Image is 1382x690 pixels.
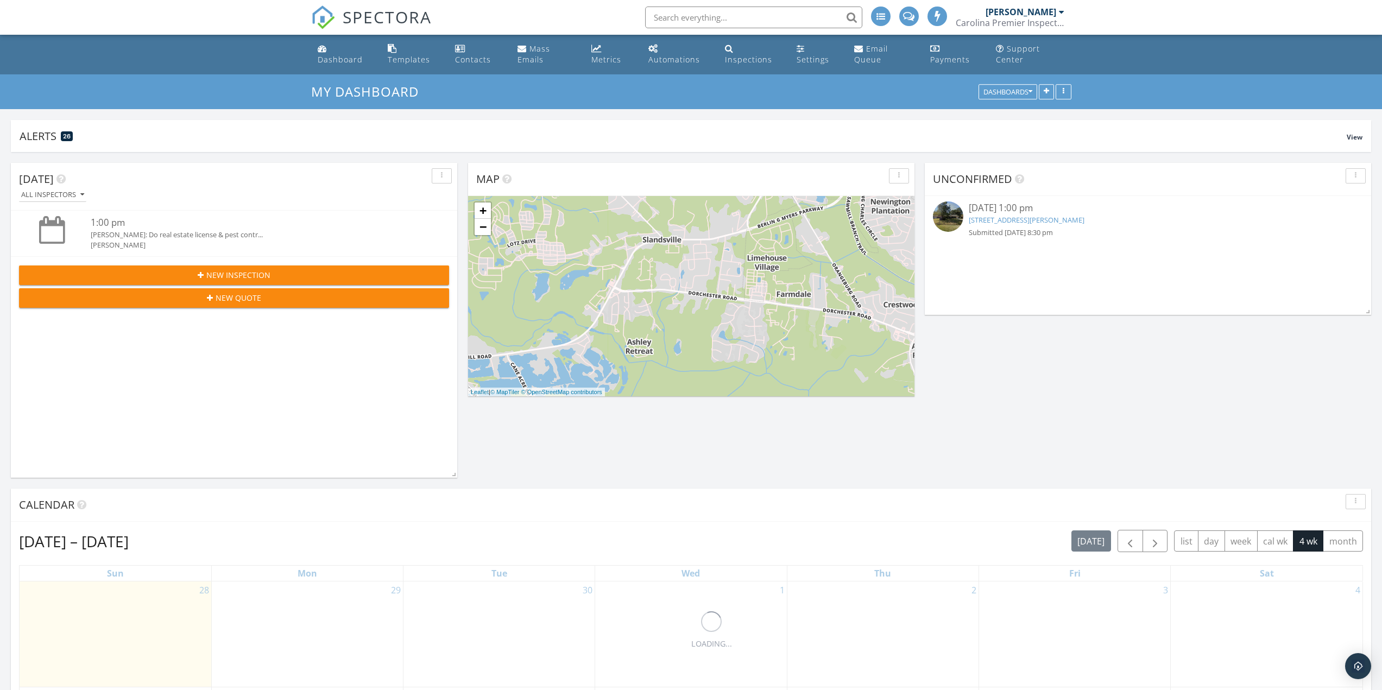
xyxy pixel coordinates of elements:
div: Open Intercom Messenger [1345,653,1371,679]
div: Carolina Premier Inspections LLC [956,17,1064,28]
span: Unconfirmed [933,172,1012,186]
div: Support Center [996,43,1040,65]
a: Zoom in [475,202,491,219]
a: Thursday [872,566,893,581]
a: Go to October 2, 2025 [969,581,979,599]
td: Go to September 30, 2025 [403,581,595,687]
td: Go to September 29, 2025 [211,581,403,687]
button: [DATE] [1071,530,1111,552]
a: Zoom out [475,219,491,235]
td: Go to October 3, 2025 [979,581,1170,687]
button: Next [1143,530,1168,552]
div: Mass Emails [518,43,550,65]
a: Sunday [105,566,126,581]
div: Contacts [455,54,491,65]
a: My Dashboard [311,83,428,100]
button: week [1225,530,1258,552]
img: streetview [933,201,963,232]
div: [DATE] 1:00 pm [969,201,1327,215]
a: Go to September 29, 2025 [389,581,403,599]
span: Calendar [19,497,74,512]
span: New Quote [216,292,261,303]
button: cal wk [1257,530,1294,552]
a: Automations (Basic) [644,39,712,70]
div: All Inspectors [21,191,84,199]
a: © OpenStreetMap contributors [521,389,602,395]
span: New Inspection [206,269,270,281]
div: 1:00 pm [91,216,413,230]
div: Templates [388,54,430,65]
img: The Best Home Inspection Software - Spectora [311,5,335,29]
span: [DATE] [19,172,54,186]
a: Settings [792,39,841,70]
h2: [DATE] – [DATE] [19,530,129,552]
a: Support Center [992,39,1069,70]
span: 26 [63,132,71,140]
a: Email Queue [850,39,917,70]
div: [PERSON_NAME]: Do real estate license & pest contr... [91,230,413,240]
div: Payments [930,54,970,65]
a: Metrics [587,39,635,70]
a: Tuesday [489,566,509,581]
a: Saturday [1258,566,1276,581]
button: New Inspection [19,265,449,285]
div: LOADING... [691,638,732,650]
div: [PERSON_NAME] [91,240,413,250]
div: Dashboards [983,88,1032,96]
td: Go to October 2, 2025 [787,581,979,687]
button: month [1323,530,1363,552]
a: Go to September 28, 2025 [197,581,211,599]
div: Settings [797,54,829,65]
a: Inspections [721,39,784,70]
a: Leaflet [471,389,489,395]
div: Email Queue [854,43,888,65]
a: SPECTORA [311,15,432,37]
button: All Inspectors [19,188,86,202]
a: Wednesday [679,566,702,581]
a: [STREET_ADDRESS][PERSON_NAME] [969,215,1084,225]
button: 4 wk [1293,530,1323,552]
a: Go to October 4, 2025 [1353,581,1362,599]
button: Dashboards [979,85,1037,100]
div: Dashboard [318,54,363,65]
button: Previous [1118,530,1143,552]
a: Contacts [451,39,504,70]
input: Search everything... [645,7,862,28]
span: Map [476,172,500,186]
td: Go to October 4, 2025 [1171,581,1362,687]
div: Metrics [591,54,621,65]
a: Dashboard [313,39,375,70]
div: Automations [648,54,700,65]
button: day [1198,530,1225,552]
span: View [1347,132,1362,142]
a: Templates [383,39,442,70]
button: New Quote [19,288,449,308]
a: Payments [926,39,983,70]
a: © MapTiler [490,389,520,395]
div: Inspections [725,54,772,65]
a: Mass Emails [513,39,578,70]
div: Alerts [20,129,1347,143]
a: Go to October 1, 2025 [778,581,787,599]
a: Go to September 30, 2025 [580,581,595,599]
td: Go to September 28, 2025 [20,581,211,687]
div: | [468,388,605,397]
td: Go to October 1, 2025 [595,581,787,687]
a: Friday [1067,566,1083,581]
span: SPECTORA [343,5,432,28]
div: [PERSON_NAME] [986,7,1056,17]
button: list [1174,530,1198,552]
a: Monday [295,566,319,581]
a: Go to October 3, 2025 [1161,581,1170,599]
a: [DATE] 1:00 pm [STREET_ADDRESS][PERSON_NAME] Submitted [DATE] 8:30 pm [933,201,1363,238]
div: Submitted [DATE] 8:30 pm [969,227,1327,238]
